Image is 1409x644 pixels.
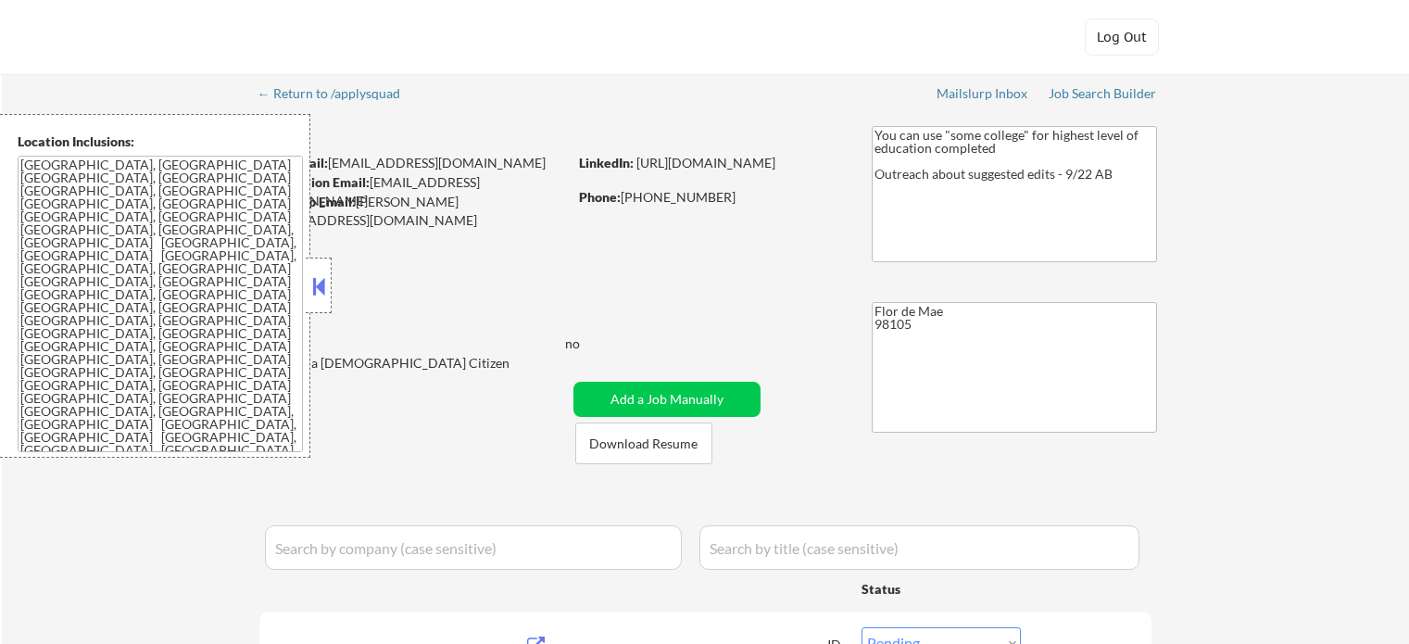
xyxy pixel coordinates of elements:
[265,525,682,570] input: Search by company (case sensitive)
[18,133,303,151] div: Location Inclusions:
[579,188,841,207] div: [PHONE_NUMBER]
[579,189,621,205] strong: Phone:
[258,87,418,100] div: ← Return to /applysquad
[260,173,567,209] div: [EMAIL_ADDRESS][DOMAIN_NAME]
[937,87,1029,100] div: Mailslurp Inbox
[575,423,712,464] button: Download Resume
[259,354,572,373] div: Yes, I am a [DEMOGRAPHIC_DATA] Citizen
[636,155,775,170] a: [URL][DOMAIN_NAME]
[937,86,1029,105] a: Mailslurp Inbox
[699,525,1139,570] input: Search by title (case sensitive)
[259,193,567,229] div: [PERSON_NAME][EMAIL_ADDRESS][DOMAIN_NAME]
[260,154,567,172] div: [EMAIL_ADDRESS][DOMAIN_NAME]
[579,155,634,170] strong: LinkedIn:
[1085,19,1159,56] button: Log Out
[1049,87,1157,100] div: Job Search Builder
[573,382,761,417] button: Add a Job Manually
[862,572,1021,605] div: Status
[565,335,618,353] div: no
[258,86,418,105] a: ← Return to /applysquad
[1049,86,1157,105] a: Job Search Builder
